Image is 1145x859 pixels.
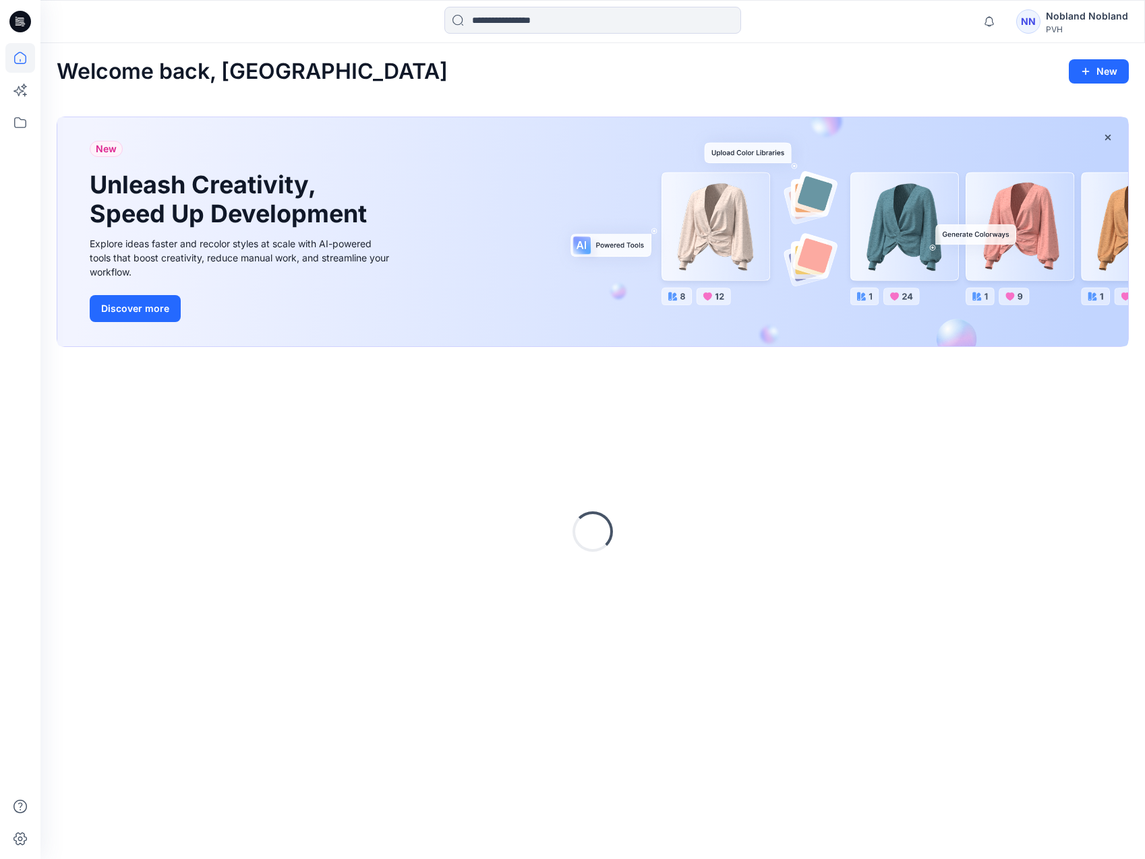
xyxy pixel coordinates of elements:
h1: Unleash Creativity, Speed Up Development [90,170,373,228]
button: Discover more [90,295,181,322]
span: New [96,141,117,157]
div: PVH [1046,24,1128,34]
div: Nobland Nobland [1046,8,1128,24]
div: NN [1016,9,1040,34]
a: Discover more [90,295,393,322]
h2: Welcome back, [GEOGRAPHIC_DATA] [57,59,448,84]
div: Explore ideas faster and recolor styles at scale with AI-powered tools that boost creativity, red... [90,236,393,279]
button: New [1069,59,1129,84]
